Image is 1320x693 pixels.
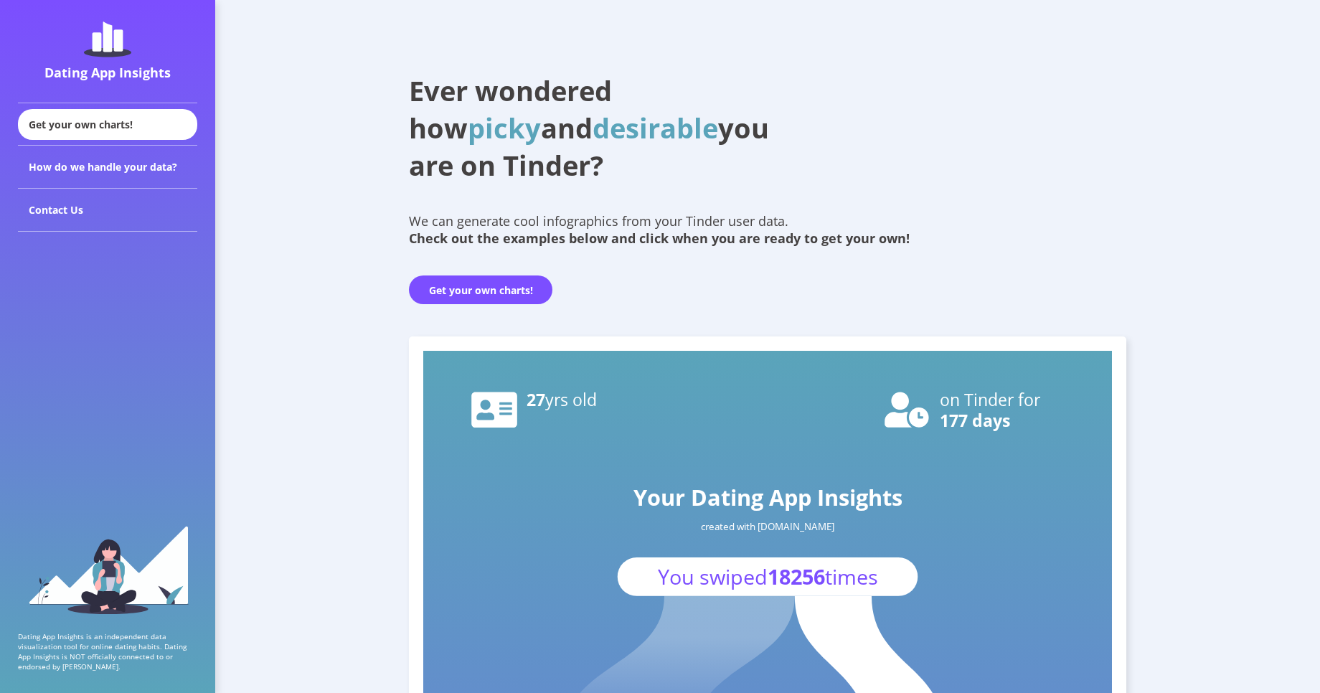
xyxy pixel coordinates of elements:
div: How do we handle your data? [18,146,197,189]
div: Dating App Insights [22,64,194,81]
tspan: times [825,562,878,590]
text: You swiped [658,562,878,590]
p: Dating App Insights is an independent data visualization tool for online dating habits. Dating Ap... [18,631,197,671]
div: Get your own charts! [18,109,197,140]
button: Get your own charts! [409,275,552,304]
text: on Tinder for [940,388,1041,411]
span: desirable [593,109,718,146]
img: dating-app-insights-logo.5abe6921.svg [84,22,131,57]
tspan: yrs old [545,388,597,411]
div: We can generate cool infographics from your Tinder user data. [409,212,1126,247]
tspan: 18256 [768,562,825,590]
b: Check out the examples below and click when you are ready to get your own! [409,230,910,247]
span: picky [468,109,541,146]
img: sidebar_girl.91b9467e.svg [27,524,189,614]
h1: Ever wondered how and you are on Tinder? [409,72,803,184]
text: Your Dating App Insights [633,482,902,512]
text: 27 [527,388,597,411]
text: created with [DOMAIN_NAME] [701,520,834,533]
text: 177 days [940,409,1010,432]
div: Contact Us [18,189,197,232]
